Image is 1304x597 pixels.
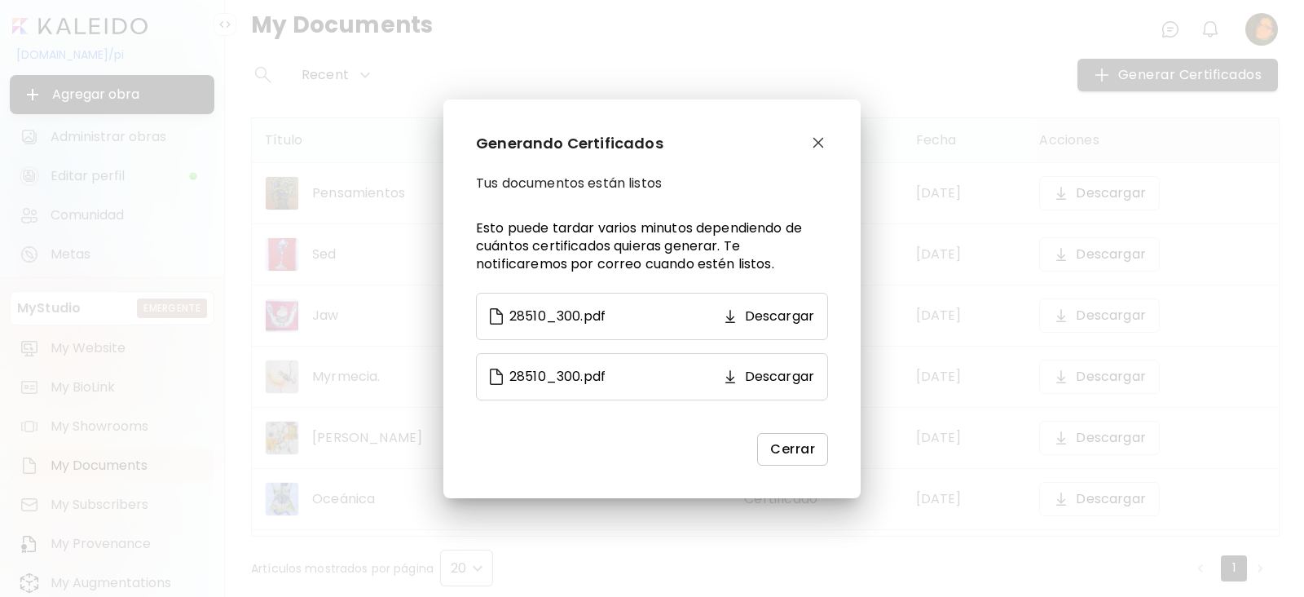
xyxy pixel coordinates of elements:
p: Descargar [745,307,814,326]
p: 28510_300.pdf [509,307,606,326]
button: Cerrar [757,433,828,466]
p: Descargar [745,367,814,387]
p: Generando Certificados [476,132,663,154]
button: closeIcon [808,133,828,153]
img: closeIcon [813,137,824,148]
p: Tus documentos están listos [476,174,662,193]
p: Esto puede tardar varios minutos dependiendo de cuántos certificados quieras generar. Te notifica... [476,219,828,273]
a: 28510_300.pdfDescargar [476,353,828,400]
p: 28510_300.pdf [509,367,606,387]
span: Cerrar [770,440,815,458]
a: 28510_300.pdfDescargar [476,293,828,340]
